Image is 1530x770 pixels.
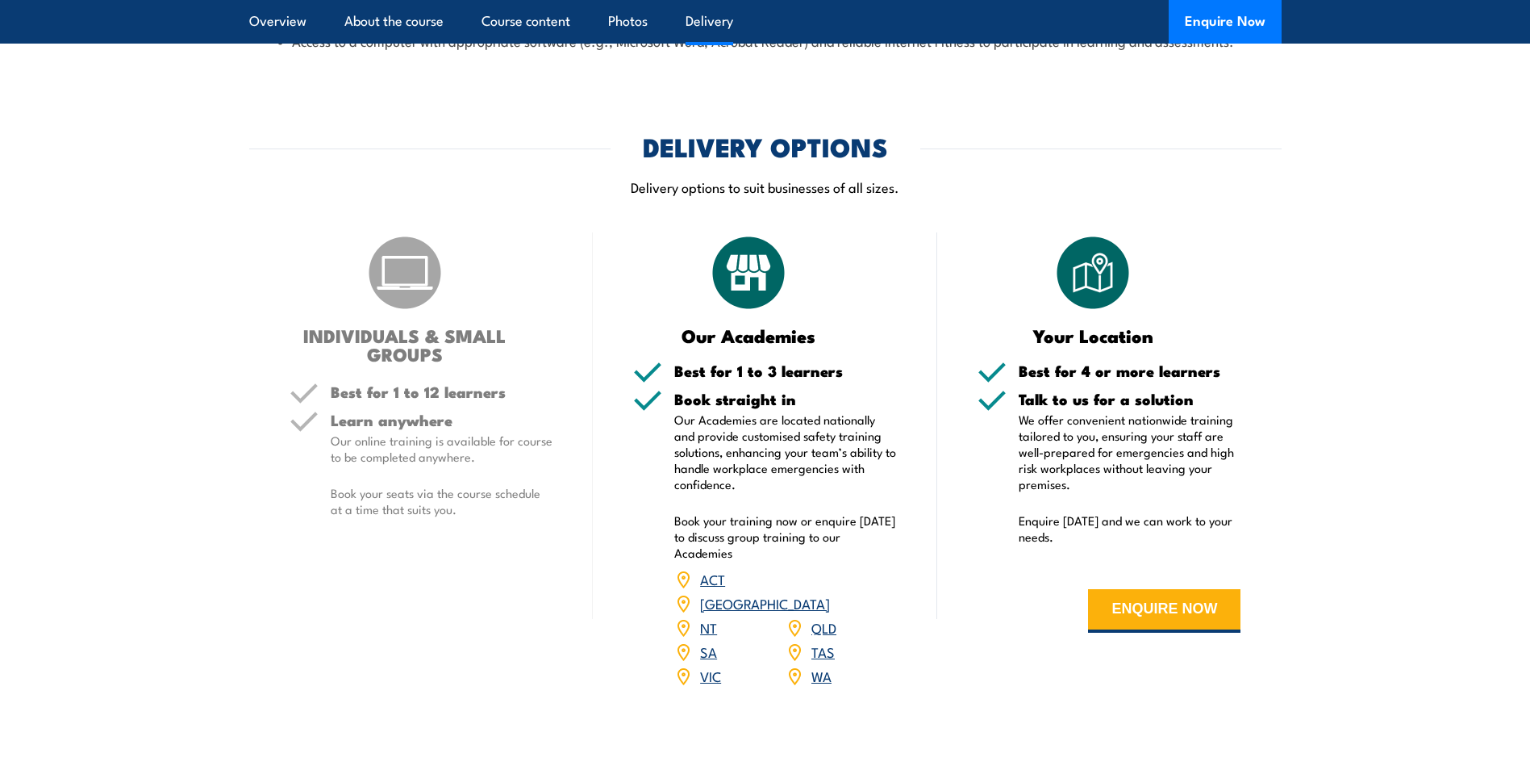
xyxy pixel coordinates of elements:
a: NT [700,617,717,637]
h5: Best for 1 to 12 learners [331,384,553,400]
p: We offer convenient nationwide training tailored to you, ensuring your staff are well-prepared fo... [1019,412,1241,492]
p: Book your seats via the course schedule at a time that suits you. [331,485,553,517]
h5: Best for 4 or more learners [1019,363,1241,379]
h5: Book straight in [674,391,897,407]
a: QLD [811,617,836,637]
h2: DELIVERY OPTIONS [643,135,888,157]
a: WA [811,666,832,685]
h5: Talk to us for a solution [1019,391,1241,407]
h3: Our Academies [633,326,865,345]
a: [GEOGRAPHIC_DATA] [700,593,830,613]
p: Book your training now or enquire [DATE] to discuss group training to our Academies [674,513,897,561]
p: Our online training is available for course to be completed anywhere. [331,433,553,465]
a: TAS [811,642,835,661]
a: VIC [700,666,721,685]
button: ENQUIRE NOW [1088,589,1240,633]
a: SA [700,642,717,661]
h3: Your Location [978,326,1209,345]
p: Delivery options to suit businesses of all sizes. [249,178,1282,196]
p: Enquire [DATE] and we can work to your needs. [1019,513,1241,545]
p: Our Academies are located nationally and provide customised safety training solutions, enhancing ... [674,412,897,492]
h3: INDIVIDUALS & SMALL GROUPS [290,326,521,363]
h5: Best for 1 to 3 learners [674,363,897,379]
a: ACT [700,569,725,588]
h5: Learn anywhere [331,412,553,428]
